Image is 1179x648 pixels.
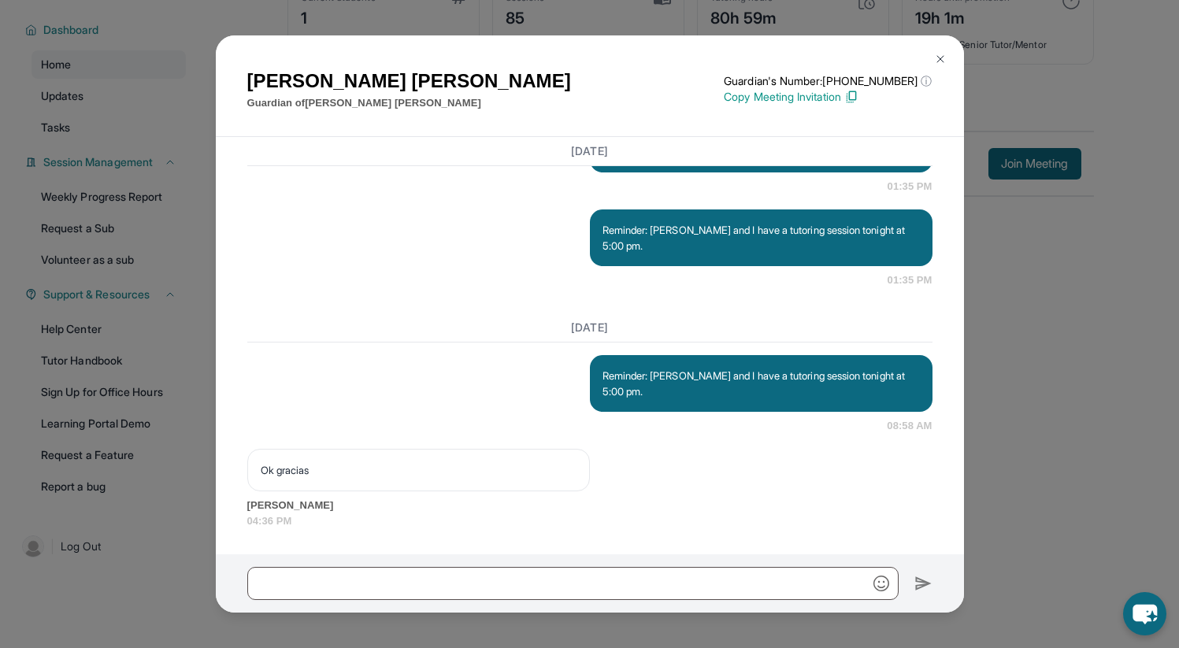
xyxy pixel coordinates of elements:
p: Guardian's Number: [PHONE_NUMBER] [724,73,932,89]
button: chat-button [1123,592,1166,635]
h3: [DATE] [247,143,932,159]
p: Reminder: [PERSON_NAME] and I have a tutoring session tonight at 5:00 pm. [602,222,920,254]
img: Emoji [873,576,889,591]
p: Reminder: [PERSON_NAME] and I have a tutoring session tonight at 5:00 pm. [602,368,920,399]
span: ⓘ [921,73,932,89]
span: 01:35 PM [888,179,932,194]
h3: [DATE] [247,320,932,335]
h1: [PERSON_NAME] [PERSON_NAME] [247,67,571,95]
p: Copy Meeting Invitation [724,89,932,105]
img: Close Icon [934,53,947,65]
span: 04:36 PM [247,513,932,529]
p: Guardian of [PERSON_NAME] [PERSON_NAME] [247,95,571,111]
span: [PERSON_NAME] [247,498,932,513]
img: Send icon [914,574,932,593]
span: 01:35 PM [888,272,932,288]
span: 08:58 AM [887,418,932,434]
img: Copy Icon [844,90,858,104]
p: Ok gracias [261,462,577,478]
